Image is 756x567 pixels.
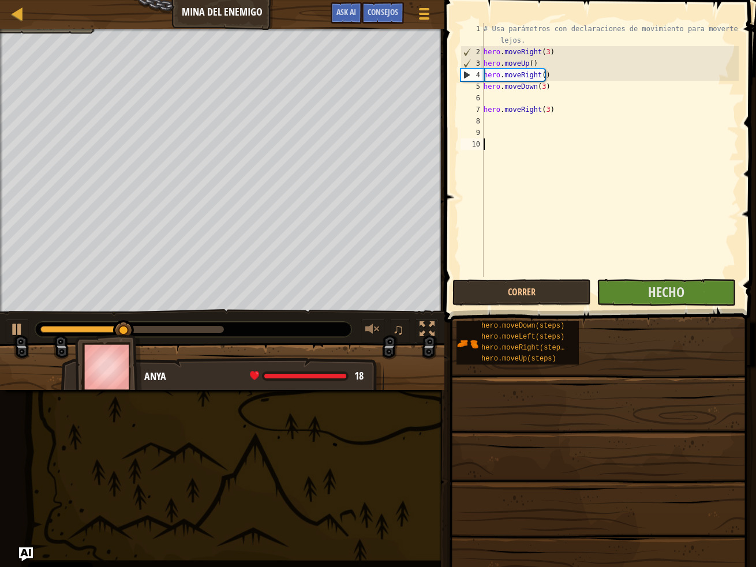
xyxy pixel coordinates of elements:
div: Anya [144,369,372,384]
span: hero.moveDown(steps) [481,322,564,330]
span: hero.moveRight(steps) [481,344,568,352]
span: Ask AI [336,6,356,17]
div: 2 [461,46,484,58]
button: Ajustar volúmen [361,319,384,343]
button: Hecho [597,279,735,306]
button: Ask AI [331,2,362,24]
span: 18 [354,369,364,383]
button: Mostrar menú del juego [410,2,439,29]
button: Correr [452,279,591,306]
div: 3 [461,58,484,69]
button: Ctrl + P: Play [6,319,29,343]
div: 7 [461,104,484,115]
span: hero.moveLeft(steps) [481,333,564,341]
span: ♫ [392,321,404,338]
span: Consejos [368,6,398,17]
div: 6 [461,92,484,104]
img: thang_avatar_frame.png [75,335,142,399]
img: portrait.png [456,333,478,355]
span: hero.moveUp(steps) [481,355,556,363]
div: 4 [461,69,484,81]
div: 1 [461,23,484,46]
div: 5 [461,81,484,92]
button: ♫ [390,319,410,343]
button: Ask AI [19,547,33,561]
button: Alterna pantalla completa. [416,319,439,343]
div: health: 18 / 18 [250,371,364,381]
span: Hecho [648,283,684,301]
div: 10 [461,138,484,150]
div: 9 [461,127,484,138]
div: 8 [461,115,484,127]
